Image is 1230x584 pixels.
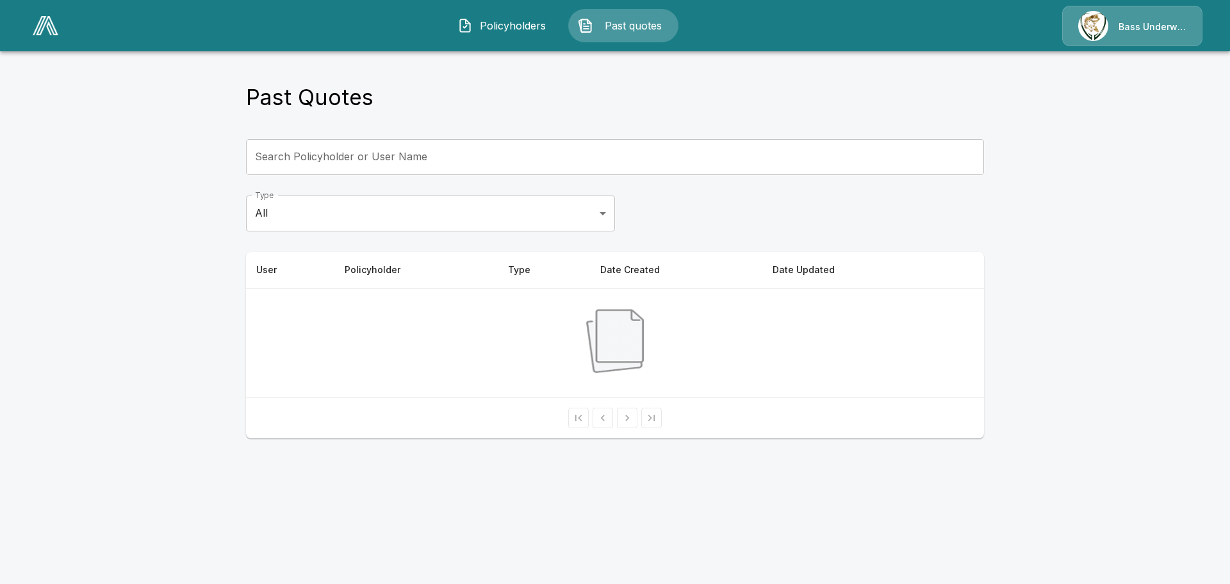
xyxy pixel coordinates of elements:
span: Past quotes [598,18,669,33]
iframe: Chat Widget [1166,522,1230,584]
th: User [246,252,334,288]
img: Past quotes Icon [578,18,593,33]
th: Type [498,252,590,288]
th: Policyholder [334,252,498,288]
h4: Past Quotes [246,84,373,111]
table: simple table [246,252,984,397]
button: Policyholders IconPolicyholders [448,9,558,42]
div: All [246,196,615,231]
button: Past quotes IconPast quotes [568,9,678,42]
th: Date Updated [762,252,940,288]
span: Policyholders [478,18,548,33]
th: Date Created [590,252,762,288]
img: No quotes available Logo [586,309,644,373]
img: Policyholders Icon [457,18,473,33]
label: Type [255,190,274,201]
img: AA Logo [33,16,58,35]
nav: pagination navigation [566,408,664,428]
